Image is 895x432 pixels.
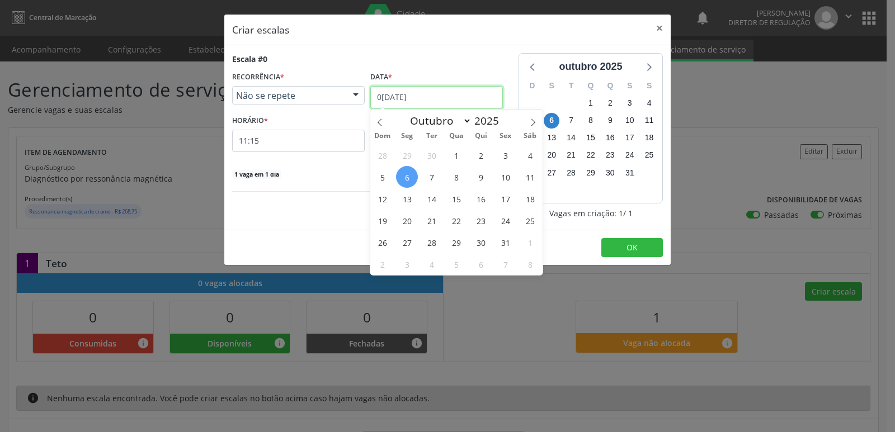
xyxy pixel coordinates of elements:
span: Outubro 5, 2025 [371,166,393,188]
label: HORÁRIO [232,112,268,130]
span: quarta-feira, 15 de outubro de 2025 [583,130,599,146]
span: Outubro 14, 2025 [421,188,442,210]
span: Sex [493,132,518,140]
span: Outubro 15, 2025 [445,188,467,210]
label: RECORRÊNCIA [232,69,284,86]
span: terça-feira, 14 de outubro de 2025 [563,130,579,146]
span: quarta-feira, 1 de outubro de 2025 [583,95,599,111]
span: sábado, 4 de outubro de 2025 [642,95,657,111]
span: Outubro 22, 2025 [445,210,467,231]
div: D [522,77,542,94]
span: Outubro 26, 2025 [371,231,393,253]
span: Outubro 8, 2025 [445,166,467,188]
span: Outubro 18, 2025 [519,188,541,210]
div: S [542,77,562,94]
span: Outubro 27, 2025 [396,231,418,253]
div: Vagas em criação: 1 [519,207,663,219]
span: Dom [370,132,395,140]
span: quarta-feira, 8 de outubro de 2025 [583,113,599,129]
span: 1 vaga em 1 dia [232,170,281,179]
span: sábado, 11 de outubro de 2025 [642,113,657,129]
span: Outubro 29, 2025 [445,231,467,253]
span: terça-feira, 21 de outubro de 2025 [563,148,579,163]
span: sexta-feira, 17 de outubro de 2025 [622,130,638,146]
span: Setembro 29, 2025 [396,144,418,166]
span: Sáb [518,132,543,140]
span: Novembro 2, 2025 [371,253,393,275]
span: Outubro 20, 2025 [396,210,418,231]
span: Outubro 28, 2025 [421,231,442,253]
input: Selecione uma data [370,86,503,108]
button: Close [648,15,671,42]
label: Data [370,69,392,86]
span: segunda-feira, 27 de outubro de 2025 [544,165,559,181]
span: Outubro 30, 2025 [470,231,492,253]
span: terça-feira, 7 de outubro de 2025 [563,113,579,129]
div: S [620,77,639,94]
span: Novembro 4, 2025 [421,253,442,275]
span: Ter [420,132,444,140]
span: quarta-feira, 22 de outubro de 2025 [583,148,599,163]
span: Outubro 24, 2025 [494,210,516,231]
span: quinta-feira, 16 de outubro de 2025 [602,130,618,146]
span: Novembro 1, 2025 [519,231,541,253]
span: quinta-feira, 23 de outubro de 2025 [602,148,618,163]
span: Setembro 28, 2025 [371,144,393,166]
span: segunda-feira, 20 de outubro de 2025 [544,148,559,163]
span: Outubro 10, 2025 [494,166,516,188]
span: Novembro 7, 2025 [494,253,516,275]
span: Outubro 17, 2025 [494,188,516,210]
span: Outubro 2, 2025 [470,144,492,166]
div: Q [600,77,620,94]
span: Qua [444,132,469,140]
span: OK [626,242,638,253]
input: 00:00 [232,130,365,152]
span: Novembro 5, 2025 [445,253,467,275]
span: sábado, 25 de outubro de 2025 [642,148,657,163]
span: Novembro 8, 2025 [519,253,541,275]
span: Novembro 6, 2025 [470,253,492,275]
span: sexta-feira, 3 de outubro de 2025 [622,95,638,111]
span: Outubro 4, 2025 [519,144,541,166]
span: quarta-feira, 29 de outubro de 2025 [583,165,599,181]
span: Qui [469,132,493,140]
span: Outubro 7, 2025 [421,166,442,188]
div: T [562,77,581,94]
span: Outubro 19, 2025 [371,210,393,231]
span: Outubro 21, 2025 [421,210,442,231]
span: Setembro 30, 2025 [421,144,442,166]
span: quinta-feira, 2 de outubro de 2025 [602,95,618,111]
span: Outubro 12, 2025 [371,188,393,210]
span: sexta-feira, 31 de outubro de 2025 [622,165,638,181]
div: Q [581,77,601,94]
span: Outubro 11, 2025 [519,166,541,188]
span: quinta-feira, 30 de outubro de 2025 [602,165,618,181]
button: OK [601,238,663,257]
span: Outubro 3, 2025 [494,144,516,166]
span: Não se repete [236,90,342,101]
span: Outubro 1, 2025 [445,144,467,166]
span: Outubro 9, 2025 [470,166,492,188]
div: S [639,77,659,94]
span: sábado, 18 de outubro de 2025 [642,130,657,146]
span: segunda-feira, 13 de outubro de 2025 [544,130,559,146]
span: quinta-feira, 9 de outubro de 2025 [602,113,618,129]
h5: Criar escalas [232,22,289,37]
span: Outubro 23, 2025 [470,210,492,231]
span: Novembro 3, 2025 [396,253,418,275]
span: Outubro 25, 2025 [519,210,541,231]
span: Outubro 6, 2025 [396,166,418,188]
input: Year [472,113,508,128]
span: Outubro 31, 2025 [494,231,516,253]
div: outubro 2025 [554,59,626,74]
span: sexta-feira, 10 de outubro de 2025 [622,113,638,129]
span: segunda-feira, 6 de outubro de 2025 [544,113,559,129]
div: Escala #0 [232,53,267,65]
span: Outubro 16, 2025 [470,188,492,210]
span: Seg [395,132,420,140]
span: / 1 [623,207,633,219]
select: Month [404,113,472,129]
span: terça-feira, 28 de outubro de 2025 [563,165,579,181]
span: sexta-feira, 24 de outubro de 2025 [622,148,638,163]
span: Outubro 13, 2025 [396,188,418,210]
